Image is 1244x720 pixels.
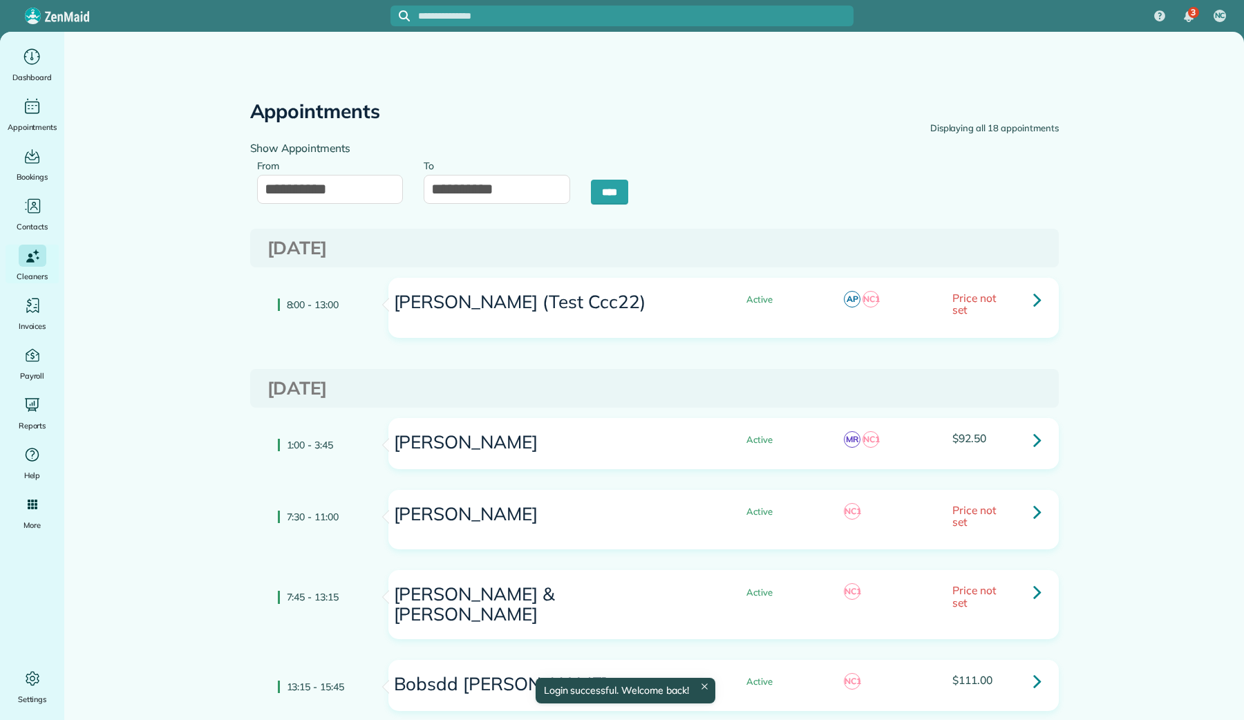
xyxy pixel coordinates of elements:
a: Settings [6,667,59,706]
button: Focus search [390,10,410,21]
span: Settings [18,692,47,706]
h4: Show Appointments [250,142,644,154]
span: 3 [1191,7,1196,18]
h3: [PERSON_NAME] [393,433,698,453]
span: Dashboard [12,70,52,84]
span: $92.50 [952,433,986,444]
span: Active [735,295,773,304]
h3: [DATE] [267,379,1042,399]
span: Cleaners [17,269,48,283]
h3: [DATE] [267,238,1042,258]
h2: Appointments [250,101,381,122]
span: NC1 [863,291,879,307]
span: MR [844,431,860,448]
span: Payroll [20,369,45,383]
span: Contacts [17,220,48,234]
span: Appointments [8,120,57,134]
a: Reports [6,394,59,433]
div: 3 unread notifications [1174,1,1203,32]
a: Help [6,444,59,482]
span: NC [1215,10,1225,21]
span: $111.00 [952,674,992,686]
a: Dashboard [6,46,59,84]
label: To [424,152,441,178]
div: Login successful. Welcome back! [535,678,715,703]
h4: 13:15 - 15:45 [278,681,368,693]
span: AP [844,291,860,307]
span: Invoices [19,319,46,333]
span: Reports [19,419,46,433]
span: NC1 [844,583,860,600]
span: Price not set [952,503,996,529]
span: More [23,518,41,532]
a: Cleaners [6,245,59,283]
h4: 1:00 - 3:45 [278,439,368,451]
svg: Focus search [399,10,410,21]
span: NC1 [844,503,860,520]
span: Price not set [952,291,996,316]
span: Help [24,468,41,482]
h3: Bobsdd [PERSON_NAME] [393,674,698,694]
span: NC1 [863,431,879,448]
span: Price not set [952,583,996,609]
h4: 8:00 - 13:00 [278,299,368,311]
a: Invoices [6,294,59,333]
span: Bookings [17,170,48,184]
span: Active [735,507,773,516]
h4: 7:30 - 11:00 [278,511,368,523]
h4: 7:45 - 13:15 [278,591,368,603]
h3: [PERSON_NAME] (Test Ccc22) [393,292,698,312]
a: Payroll [6,344,59,383]
label: From [257,152,287,178]
a: Appointments [6,95,59,134]
h3: [PERSON_NAME] & [PERSON_NAME] [393,585,698,624]
span: Active [735,677,773,686]
span: NC1 [844,673,860,690]
a: Contacts [6,195,59,234]
div: Displaying all 18 appointments [930,122,1059,135]
h3: [PERSON_NAME] [393,504,698,524]
span: Active [735,588,773,597]
a: Bookings [6,145,59,184]
span: Active [735,435,773,444]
